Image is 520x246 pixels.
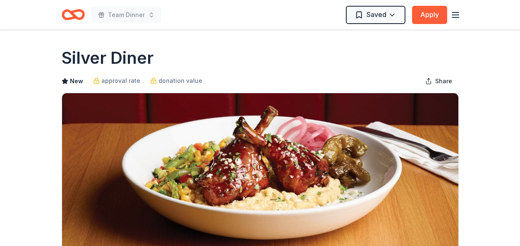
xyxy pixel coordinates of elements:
[62,46,153,70] h1: Silver Diner
[70,76,83,86] span: New
[412,6,447,24] button: Apply
[91,7,161,23] button: Team Dinner
[62,5,85,24] a: Home
[435,76,452,86] span: Share
[150,76,202,86] a: donation value
[158,76,202,86] span: donation value
[108,10,145,20] span: Team Dinner
[93,76,140,86] a: approval rate
[101,76,140,86] span: approval rate
[367,9,386,20] span: Saved
[346,6,405,24] button: Saved
[419,73,459,89] button: Share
